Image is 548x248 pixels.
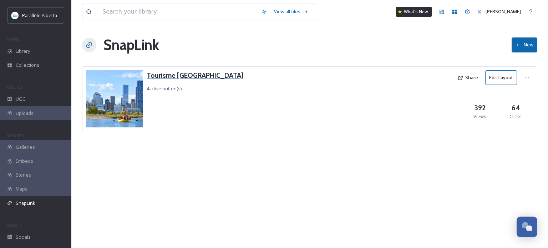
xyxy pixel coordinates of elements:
span: MEDIA [7,37,20,42]
span: Views [473,113,486,120]
span: UGC [16,96,25,102]
span: 4 active button(s) [147,85,182,92]
button: New [512,37,537,52]
a: What's New [396,7,432,17]
span: Socials [16,234,31,241]
img: t16-018212--%2520Medium-Res%2520JPG.jpg [86,70,143,127]
a: Tourisme [GEOGRAPHIC_DATA] [147,70,244,81]
a: Edit Layout [485,70,521,85]
button: Open Chat [517,217,537,237]
span: [PERSON_NAME] [486,8,521,15]
span: COLLECT [7,85,22,90]
a: View all files [270,5,312,19]
span: Clicks [509,113,522,120]
h1: SnapLink [103,34,159,56]
span: Collections [16,62,39,69]
span: Parallèle Alberta [22,12,57,19]
span: Embeds [16,158,33,165]
span: SnapLink [16,200,35,207]
span: Stories [16,172,31,178]
button: Edit Layout [485,70,517,85]
a: [PERSON_NAME] [474,5,524,19]
span: Maps [16,186,27,192]
button: Share [454,71,482,85]
h3: 392 [475,103,486,113]
span: Library [16,48,30,55]
span: Uploads [16,110,34,117]
span: WIDGETS [7,133,24,138]
span: Galleries [16,144,35,151]
input: Search your library [99,4,258,20]
h3: 64 [512,103,520,113]
span: SOCIALS [7,223,21,228]
img: download.png [11,12,19,19]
